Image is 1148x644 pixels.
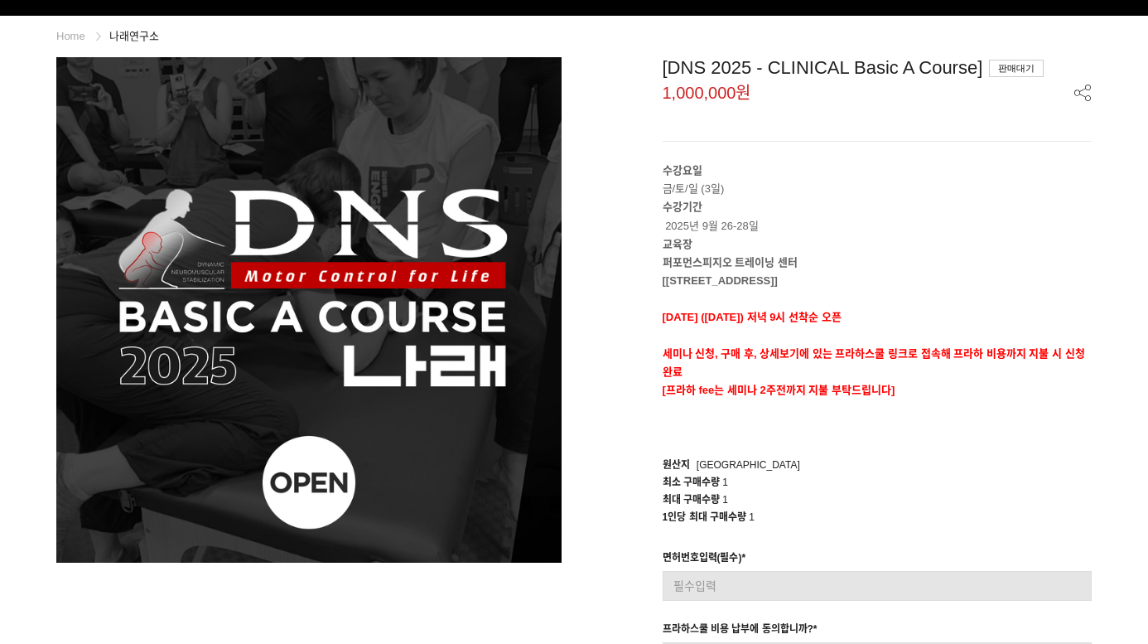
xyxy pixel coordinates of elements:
[109,30,159,42] a: 나래연구소
[663,550,746,571] div: 면허번호입력(필수)
[663,198,1093,235] p: 2025년 9월 26-28일
[663,238,692,250] strong: 교육장
[663,256,798,269] strong: 퍼포먼스피지오 트레이닝 센터
[663,347,1085,378] strong: 세미나 신청, 구매 후, 상세보기에 있는 프라하스쿨 링크로 접속해 프라하 비용까지 지불 시 신청완료
[663,477,720,488] span: 최소 구매수량
[663,164,702,177] strong: 수강요일
[749,511,755,523] span: 1
[663,201,702,213] strong: 수강기간
[56,30,85,42] a: Home
[989,60,1044,77] div: 판매대기
[663,459,690,471] span: 원산지
[663,274,778,287] strong: [[STREET_ADDRESS]]
[722,494,728,506] span: 1
[663,57,1093,79] div: [DNS 2025 - CLINICAL Basic A Course]
[663,384,895,396] span: [프라하 fee는 세미나 2주전까지 지불 부탁드립니다]
[663,494,720,506] span: 최대 구매수량
[663,85,751,101] span: 1,000,000원
[663,311,842,323] span: [DATE] ([DATE]) 저녁 9시 선착순 오픈
[663,511,746,523] span: 1인당 최대 구매수량
[722,477,728,488] span: 1
[663,162,1093,198] p: 금/토/일 (3일)
[663,571,1093,601] input: 필수입력
[663,621,818,642] div: 프라하스쿨 비용 납부에 동의합니까?
[697,459,800,471] span: [GEOGRAPHIC_DATA]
